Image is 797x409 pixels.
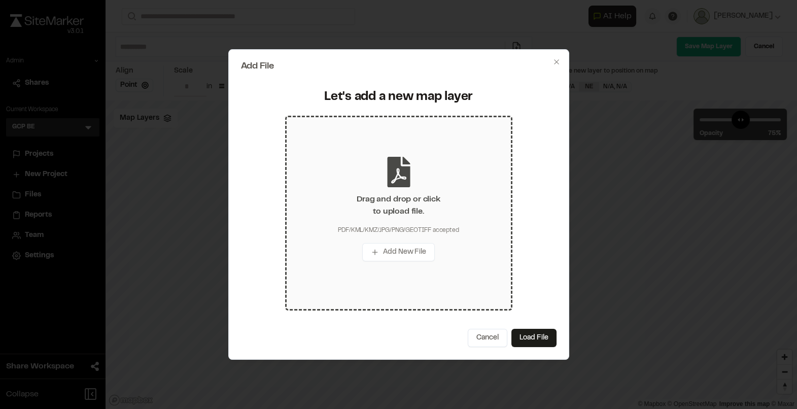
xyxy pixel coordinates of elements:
div: Drag and drop or click to upload file. [357,193,440,218]
button: Load File [511,329,557,347]
div: Let's add a new map layer [247,89,550,106]
div: Drag and drop or clickto upload file.PDF/KML/KMZ/JPG/PNG/GEOTIFF acceptedAdd New File [285,116,512,311]
button: Cancel [468,329,507,347]
button: Add New File [362,243,434,261]
div: PDF/KML/KMZ/JPG/PNG/GEOTIFF accepted [338,226,459,235]
h2: Add File [241,62,557,71]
